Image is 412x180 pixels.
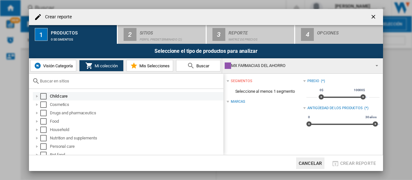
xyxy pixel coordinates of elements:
[126,60,173,71] button: Mis Selecciones
[317,28,380,34] div: Opciones
[42,63,73,68] span: Visión Categoría
[364,115,378,120] span: 30 años
[140,34,203,41] div: Perfil predeterminado (2)
[330,157,378,169] button: Crear reporte
[29,44,383,58] div: Seleccione el tipo de productos para analizar
[29,25,117,44] button: 1 Productos 0 segmentos
[30,60,76,71] button: Visión Categoría
[307,106,363,111] div: Antigüedad de los productos
[212,28,225,41] div: 3
[50,101,222,108] div: Cosmetics
[50,118,222,125] div: Food
[176,60,220,71] button: Buscar
[207,25,295,44] button: 3 Reporte Matriz de precios
[227,85,303,98] span: Seleccione al menos 1 segmento
[34,62,42,70] img: wiser-icon-blue.png
[138,63,170,68] span: Mis Selecciones
[40,101,50,108] md-checkbox: Select
[40,152,50,158] md-checkbox: Select
[50,143,222,150] div: Personal care
[118,25,206,44] button: 2 Sitios Perfil predeterminado (2)
[40,135,50,141] md-checkbox: Select
[35,28,48,41] div: 1
[124,28,136,41] div: 2
[50,135,222,141] div: Nutrition and supplements
[229,34,292,41] div: Matriz de precios
[225,61,370,70] div: MX FARMACIAS DEL AHORRO
[370,14,378,21] ng-md-icon: getI18NText('BUTTONS.CLOSE_DIALOG')
[50,127,222,133] div: Household
[93,63,118,68] span: Mi colección
[231,99,245,104] div: Marcas
[51,34,114,41] div: 0 segmentos
[319,88,324,93] span: 0$
[40,110,50,116] md-checkbox: Select
[50,93,222,99] div: Child care
[340,161,376,166] span: Crear reporte
[307,115,311,120] span: 0
[296,157,324,169] button: Cancelar
[40,79,220,83] input: Buscar en sitios
[50,110,222,116] div: Drugs and pharmaceutics
[307,79,319,84] div: Precio
[353,88,366,93] span: 10000$
[50,152,222,158] div: Pet food
[368,11,380,24] button: getI18NText('BUTTONS.CLOSE_DIALOG')
[40,143,50,150] md-checkbox: Select
[140,28,203,34] div: Sitios
[301,28,314,41] div: 4
[231,79,252,84] div: segmentos
[79,60,124,71] button: Mi colección
[295,25,383,44] button: 4 Opciones
[40,93,50,99] md-checkbox: Select
[229,28,292,34] div: Reporte
[51,28,114,34] div: Productos
[42,14,72,20] h4: Crear reporte
[40,127,50,133] md-checkbox: Select
[195,63,209,68] span: Buscar
[40,118,50,125] md-checkbox: Select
